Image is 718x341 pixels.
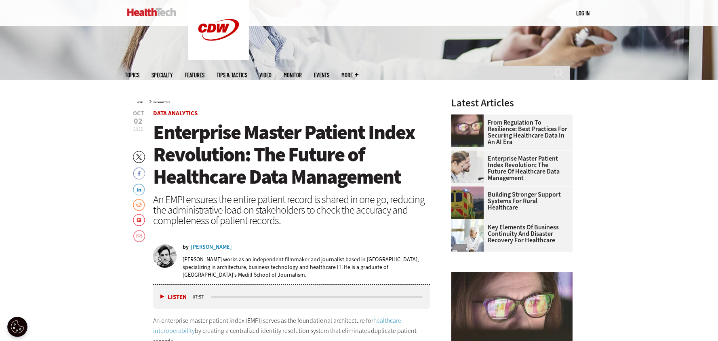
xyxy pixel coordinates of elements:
span: by [183,244,189,250]
a: From Regulation to Resilience: Best Practices for Securing Healthcare Data in an AI Era [451,119,568,145]
a: Features [185,72,204,78]
a: incident response team discusses around a table [451,219,488,226]
img: ambulance driving down country road at sunset [451,186,484,219]
img: Home [127,8,176,16]
p: [PERSON_NAME] works as an independent filmmaker and journalist based in [GEOGRAPHIC_DATA], specia... [183,256,430,279]
a: medical researchers look at data on desktop monitor [451,150,488,157]
span: Specialty [152,72,173,78]
span: More [341,72,358,78]
a: CDW [188,53,249,62]
button: Open Preferences [7,317,27,337]
a: Building Stronger Support Systems for Rural Healthcare [451,191,568,211]
a: Key Elements of Business Continuity and Disaster Recovery for Healthcare [451,224,568,244]
div: An EMPI ensures the entire patient record is shared in one go, reducing the administrative load o... [153,194,430,226]
a: Events [314,72,329,78]
div: duration [192,293,210,301]
a: woman wearing glasses looking at healthcare data on screen [451,114,488,121]
span: 2025 [133,126,143,132]
a: Tips & Tactics [217,72,247,78]
span: Topics [125,72,139,78]
div: » [137,98,430,104]
a: Log in [576,9,590,17]
a: Data Analytics [154,101,170,104]
span: 02 [133,117,144,125]
a: Data Analytics [153,109,198,117]
button: Listen [160,294,187,300]
div: media player [153,285,430,309]
a: [PERSON_NAME] [191,244,232,250]
span: Oct [133,110,144,116]
img: medical researchers look at data on desktop monitor [451,150,484,183]
img: nathan eddy [153,244,177,268]
a: MonITor [284,72,302,78]
h3: Latest Articles [451,98,573,108]
div: Cookie Settings [7,317,27,337]
a: Home [137,101,143,104]
a: Video [259,72,272,78]
div: User menu [576,9,590,17]
a: ambulance driving down country road at sunset [451,186,488,193]
img: woman wearing glasses looking at healthcare data on screen [451,114,484,147]
img: incident response team discusses around a table [451,219,484,252]
a: Enterprise Master Patient Index Revolution: The Future of Healthcare Data Management [451,155,568,181]
span: Enterprise Master Patient Index Revolution: The Future of Healthcare Data Management [153,119,415,190]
